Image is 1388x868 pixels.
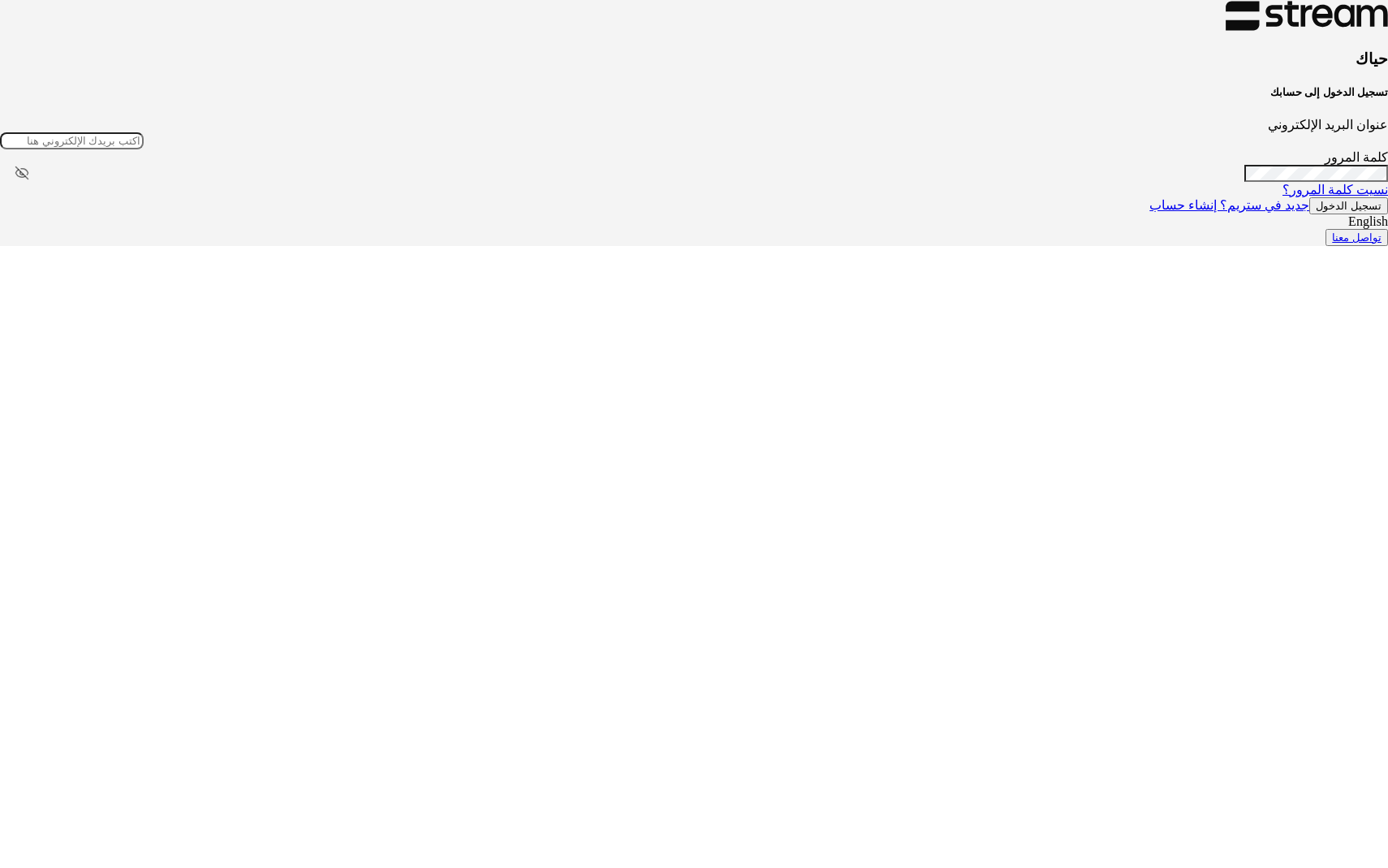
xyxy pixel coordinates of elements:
button: تواصل معنا [1325,229,1388,246]
a: جديد في ستريم؟ إنشاء حساب [1149,198,1309,212]
button: تسجيل الدخول [1309,197,1388,214]
label: عنوان البريد الإلكتروني [1268,118,1388,132]
a: تواصل معنا [1332,231,1382,244]
a: نسيت كلمة المرور؟ [1282,183,1388,196]
label: كلمة المرور [1325,150,1388,164]
button: toggle password visibility [8,159,36,187]
a: English [1348,214,1388,228]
